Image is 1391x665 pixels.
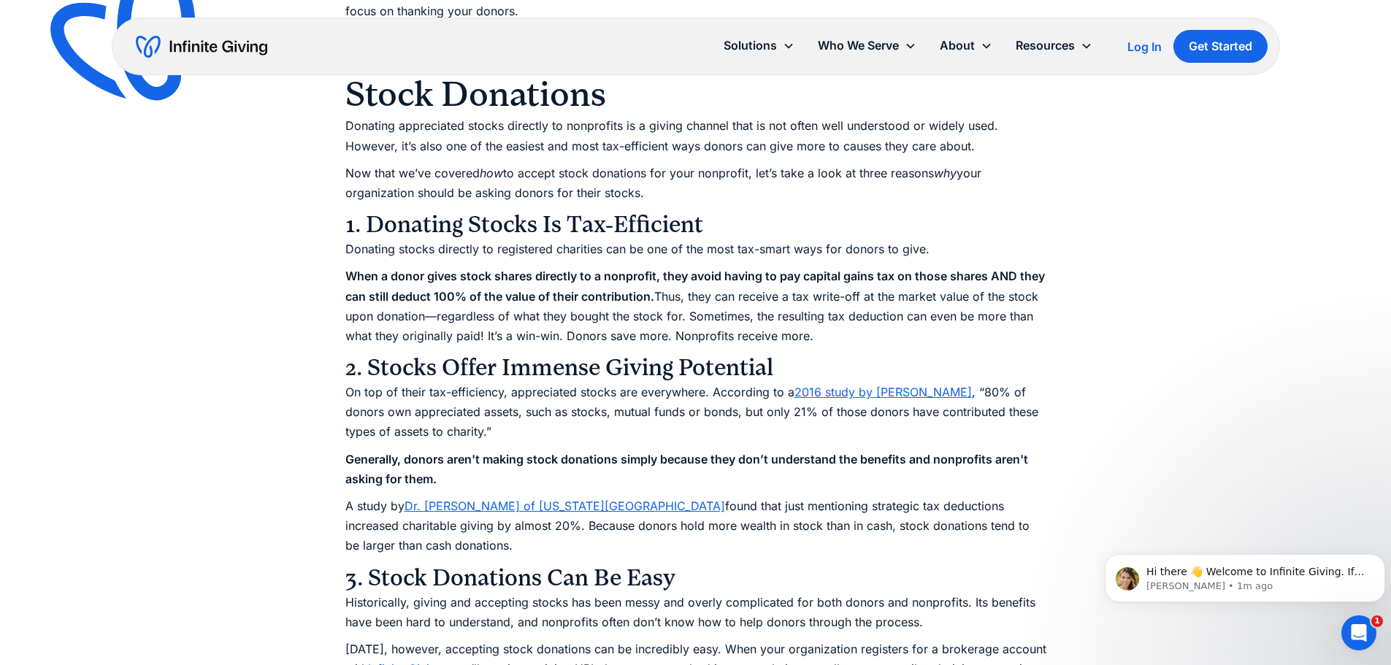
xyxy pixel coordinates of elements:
[1004,30,1104,61] div: Resources
[345,593,1046,632] p: Historically, giving and accepting stocks has been messy and overly complicated for both donors a...
[345,164,1046,203] p: Now that we’ve covered to accept stock donations for your nonprofit, let’s take a look at three r...
[480,166,503,180] em: how
[806,30,928,61] div: Who We Serve
[345,353,1046,383] h3: 2. Stocks Offer Immense Giving Potential
[345,452,1028,486] strong: Generally, donors aren't making stock donations simply because they don’t understand the benefits...
[794,385,972,399] a: 2016 study by [PERSON_NAME]
[1016,36,1075,55] div: Resources
[712,30,806,61] div: Solutions
[345,564,1046,593] h3: 3. Stock Donations Can Be Easy
[1341,615,1376,650] iframe: Intercom live chat
[928,30,1004,61] div: About
[405,499,725,513] a: Dr. [PERSON_NAME] of [US_STATE][GEOGRAPHIC_DATA]
[345,269,1045,303] strong: When a donor gives stock shares directly to a nonprofit, they avoid having to pay capital gains t...
[1371,615,1383,627] span: 1
[345,383,1046,442] p: On top of their tax-efficiency, appreciated stocks are everywhere. According to a , “80% of donor...
[345,210,1046,239] h3: 1. Donating Stocks Is Tax-Efficient
[934,166,957,180] em: why
[345,239,1046,259] p: Donating stocks directly to registered charities can be one of the most tax-smart ways for donors...
[345,266,1046,346] p: Thus, they can receive a tax write-off at the market value of the stock upon donation—regardless ...
[345,496,1046,556] p: A study by found that just mentioning strategic tax deductions increased charitable giving by alm...
[818,36,899,55] div: Who We Serve
[1127,38,1162,55] a: Log In
[724,36,777,55] div: Solutions
[345,116,1046,155] p: Donating appreciated stocks directly to nonprofits is a giving channel that is not often well und...
[136,35,267,58] a: home
[1173,30,1268,63] a: Get Started
[1127,41,1162,53] div: Log In
[940,36,975,55] div: About
[1099,523,1391,626] iframe: Intercom notifications message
